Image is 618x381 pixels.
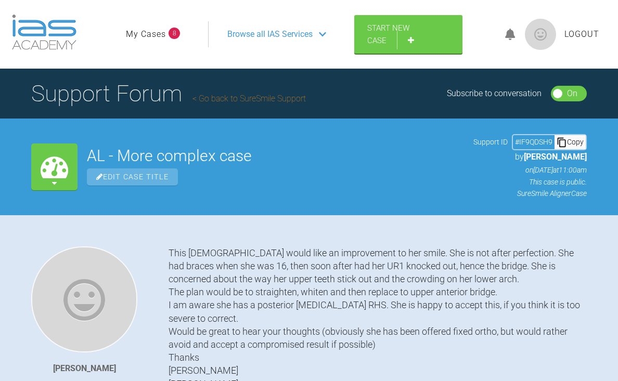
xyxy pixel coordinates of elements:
div: [PERSON_NAME] [53,362,116,375]
div: Copy [555,135,586,149]
p: by [473,150,587,164]
h2: AL - More complex case [87,148,464,164]
span: Support ID [473,136,508,148]
img: profile.png [525,19,556,50]
a: Go back to SureSmile Support [192,94,306,103]
a: Logout [564,28,599,41]
span: Start New Case [367,23,409,45]
div: Subscribe to conversation [447,87,542,100]
p: SureSmile Aligner Case [473,188,587,199]
img: Cathryn Sherlock [31,246,137,352]
span: Edit Case Title [87,168,178,186]
p: This case is public. [473,176,587,188]
span: Browse all IAS Services [227,28,313,41]
h1: Support Forum [31,75,306,112]
a: My Cases [126,28,166,41]
a: Start New Case [354,15,462,54]
span: [PERSON_NAME] [524,152,587,162]
div: On [567,87,577,100]
p: on [DATE] at 11:00am [473,164,587,176]
div: # IF9QDSH9 [513,136,555,148]
img: logo-light.3e3ef733.png [12,15,76,50]
span: 8 [169,28,180,39]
